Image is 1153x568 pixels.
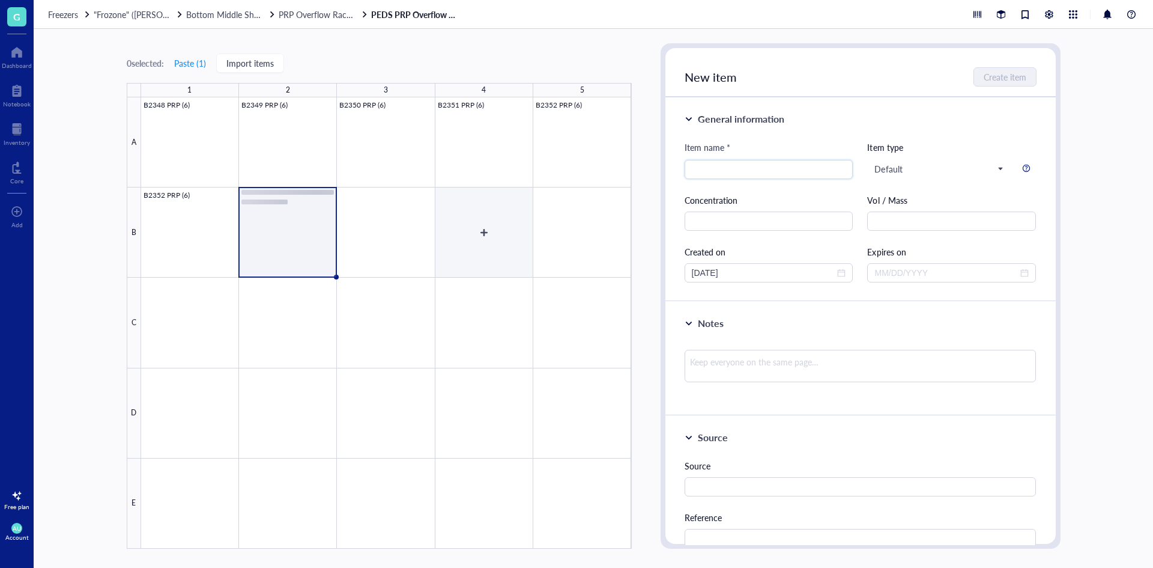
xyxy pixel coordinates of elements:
span: Import items [226,58,274,68]
a: Notebook [3,81,31,108]
div: B [127,188,141,278]
div: Core [10,177,23,185]
span: "Frozone" ([PERSON_NAME]/[PERSON_NAME]) [94,8,272,20]
div: 1 [187,82,192,98]
div: A [127,97,141,188]
div: Item type [867,141,1036,154]
div: 5 [580,82,584,98]
div: Vol / Mass [867,194,1036,207]
div: D [127,368,141,459]
div: Notebook [3,100,31,108]
a: Inventory [4,120,30,146]
div: Dashboard [2,62,32,69]
a: PEDS PRP Overflow Box #40 [371,9,461,20]
a: Core [10,158,23,185]
div: Item name [685,141,730,154]
span: Default [874,163,1002,174]
div: 4 [482,82,486,98]
div: Account [5,534,29,541]
input: MM/DD/YYYY [692,266,835,279]
span: Freezers [48,8,78,20]
div: Expires on [867,245,1036,258]
div: Add [11,221,23,228]
div: Created on [685,245,853,258]
div: Free plan [4,503,29,510]
div: Source [685,459,1036,472]
span: G [13,9,20,24]
div: Concentration [685,194,853,207]
div: Inventory [4,139,30,146]
div: 0 selected: [127,56,164,70]
div: Reference [685,511,1036,524]
div: Source [698,430,728,445]
div: General information [698,112,784,126]
span: PRP Overflow Rack #4 [279,8,363,20]
div: 3 [384,82,388,98]
span: Bottom Middle Shelf [186,8,263,20]
a: Freezers [48,9,91,20]
a: "Frozone" ([PERSON_NAME]/[PERSON_NAME]) [94,9,184,20]
div: C [127,278,141,368]
div: E [127,459,141,549]
span: AU [13,525,21,532]
div: 2 [286,82,290,98]
span: New item [685,69,737,85]
button: Paste (1) [174,53,207,73]
a: Bottom Middle ShelfPRP Overflow Rack #4 [186,9,369,20]
input: MM/DD/YYYY [874,266,1018,279]
button: Create item [973,67,1036,87]
a: Dashboard [2,43,32,69]
button: Import items [216,53,284,73]
div: Notes [698,316,724,331]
